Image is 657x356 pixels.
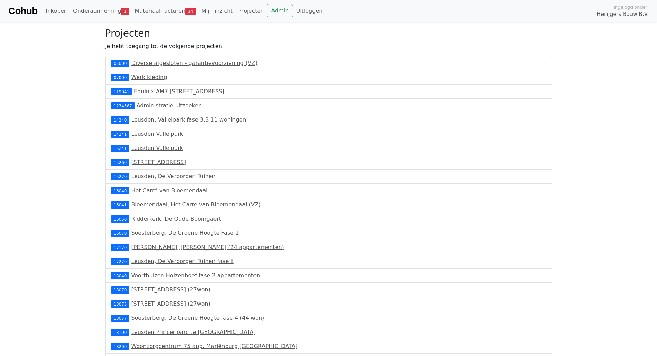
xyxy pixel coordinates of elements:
div: 18040 [111,272,130,279]
a: Leusden, Valleipark fase 3.3 11 woningen [131,116,246,123]
div: 1234567 [111,102,135,109]
a: [STREET_ADDRESS] (27won) [131,286,210,293]
a: Uitloggen [293,4,325,18]
div: 16050 [111,215,130,222]
a: Cohub [8,3,37,19]
div: 15241 [111,145,130,152]
span: Heilijgers Bouw B.V. [597,10,649,18]
span: Ingelogd onder: [614,4,649,10]
a: [STREET_ADDRESS] [131,159,186,165]
span: 1 [121,8,129,15]
div: 18200 [111,343,130,350]
a: Onderaanneming1 [70,4,132,18]
a: Projecten [236,4,267,18]
a: Voorthuizen Holzenhoef fase 2 appartementen [131,272,260,279]
a: Mijn inzicht [199,4,236,18]
a: Leusden Valleipark [131,131,183,137]
a: Leusden, De Verborgen Tuinen [131,173,215,180]
a: Inkopen [43,4,70,18]
div: 18070 [111,286,130,293]
div: 15270 [111,173,130,180]
a: Leusden Princenparc te [GEOGRAPHIC_DATA] [131,329,256,335]
div: 07000 [111,74,130,81]
a: Equinix AM7 [STREET_ADDRESS] [134,88,225,95]
span: 14 [185,8,196,15]
a: Materiaal facturen14 [132,4,199,18]
h3: Projecten [105,28,552,39]
a: Diverse afgesloten - garantievoorziening (VZ) [131,60,257,66]
a: Werk kleding [131,74,167,80]
a: Bloemendaal, Het Carré van Bloemendaal (VZ) [131,201,260,208]
a: Leusden Valleipark [131,145,183,151]
div: 16070 [111,230,130,237]
a: Leusden, De Verborgen Tuinen fase II [131,258,233,264]
div: 18077 [111,315,130,321]
a: Admin [267,4,293,17]
div: 17170 [111,244,130,251]
a: Het Carré van Bloemendaal [131,187,207,194]
div: 18075 [111,300,130,307]
p: Je hebt toegang tot de volgende projecten [105,42,552,50]
a: [PERSON_NAME], [PERSON_NAME] (24 appartementen) [131,244,284,250]
a: Soesterberg, De Groene Hoogte fase 4 (44 won) [131,315,264,321]
div: 15260 [111,159,130,166]
a: Administratie uitzoeken [137,102,202,109]
a: Ridderkerk, De Oude Boomgaert [131,215,221,222]
div: 17270 [111,258,130,265]
div: 16041 [111,201,130,208]
div: 14240 [111,116,130,123]
div: 05000 [111,60,130,67]
a: Soesterberg, De Groene Hoogte Fase 1 [131,230,239,236]
div: 14241 [111,131,130,137]
a: Woonzorgcentrum 75 app. Mariënburg [GEOGRAPHIC_DATA] [131,343,297,349]
div: 16040 [111,187,130,194]
div: 119041 [111,88,132,95]
a: [STREET_ADDRESS] (27won) [131,300,210,307]
div: 18100 [111,329,130,336]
